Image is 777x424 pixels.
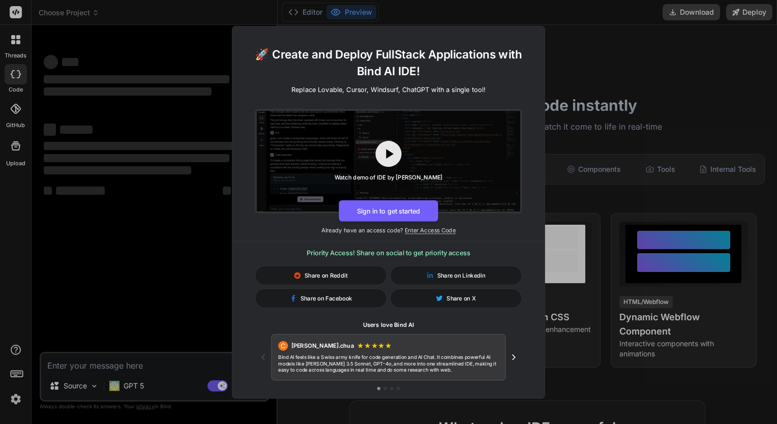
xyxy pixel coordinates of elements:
[278,341,288,350] div: C
[291,342,354,350] span: [PERSON_NAME].chua
[357,341,364,350] span: ★
[364,341,371,350] span: ★
[305,271,348,279] span: Share on Reddit
[301,294,352,302] span: Share on Facebook
[446,294,476,302] span: Share on X
[255,321,522,329] h1: Users love Bind AI
[383,387,386,390] button: Go to testimonial 2
[405,226,456,233] span: Enter Access Code
[232,226,545,234] p: Already have an access code?
[255,349,272,365] button: Previous testimonial
[390,387,393,390] button: Go to testimonial 3
[397,387,400,390] button: Go to testimonial 4
[385,341,392,350] span: ★
[335,173,443,181] div: Watch demo of IDE by [PERSON_NAME]
[291,84,486,94] p: Replace Lovable, Cursor, Windsurf, ChatGPT with a single tool!
[371,341,378,350] span: ★
[278,354,499,373] p: Bind AI feels like a Swiss army knife for code generation and AI Chat. It combines powerful AI mo...
[437,271,486,279] span: Share on Linkedin
[245,45,531,79] h1: 🚀 Create and Deploy FullStack Applications with Bind AI IDE!
[339,200,438,221] button: Sign in to get started
[505,349,522,365] button: Next testimonial
[378,341,385,350] span: ★
[377,387,380,390] button: Go to testimonial 1
[255,248,522,257] h3: Priority Access! Share on social to get priority access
